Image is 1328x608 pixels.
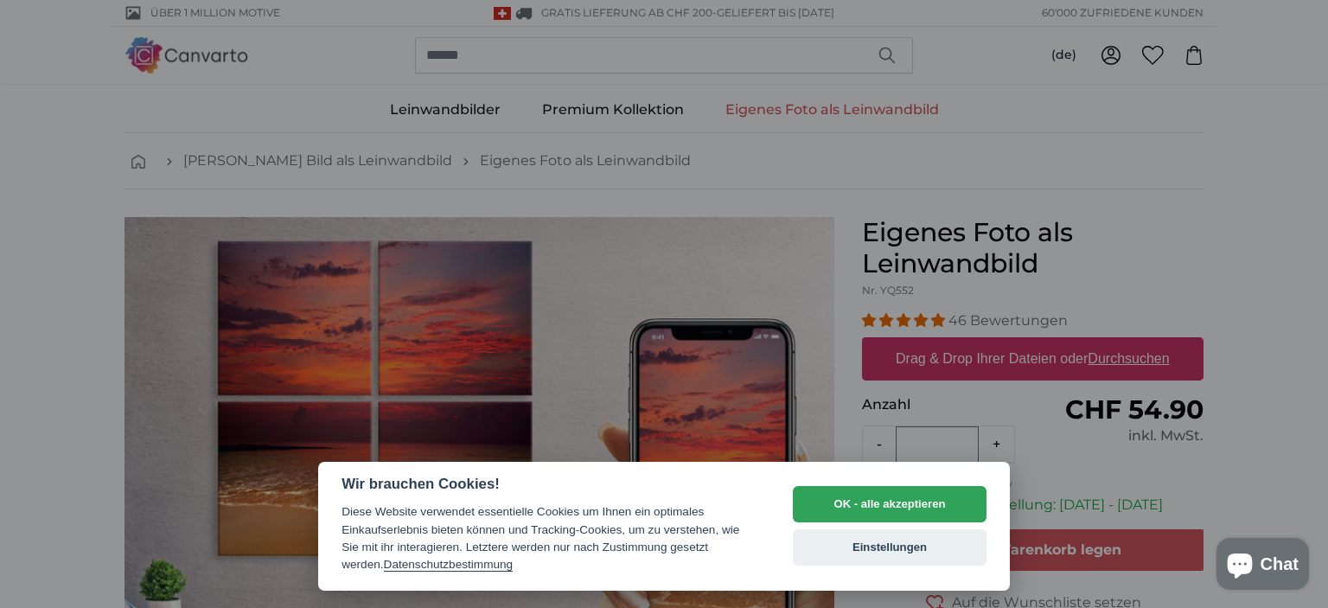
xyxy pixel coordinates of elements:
inbox-online-store-chat: Onlineshop-Chat von Shopify [1211,538,1314,594]
button: Einstellungen [793,529,986,566]
h2: Wir brauchen Cookies! [342,476,760,493]
a: Datenschutzbestimmung [384,558,514,572]
button: OK - alle akzeptieren [793,486,986,522]
div: Diese Website verwendet essentielle Cookies um Ihnen ein optimales Einkaufserlebnis bieten können... [342,503,760,574]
